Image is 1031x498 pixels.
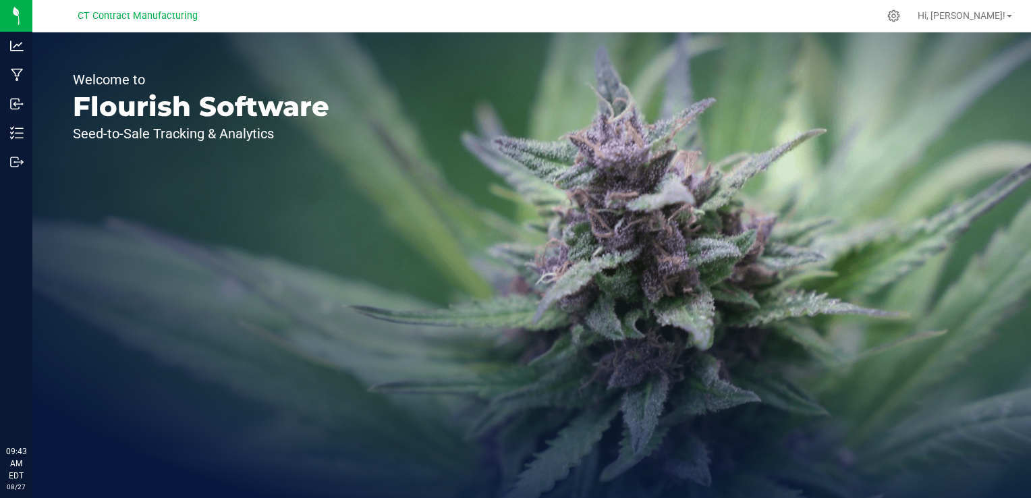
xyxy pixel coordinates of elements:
[73,127,329,140] p: Seed-to-Sale Tracking & Analytics
[918,10,1005,21] span: Hi, [PERSON_NAME]!
[10,126,24,140] inline-svg: Inventory
[6,482,26,492] p: 08/27
[10,97,24,111] inline-svg: Inbound
[885,9,902,22] div: Manage settings
[10,155,24,169] inline-svg: Outbound
[10,39,24,53] inline-svg: Analytics
[10,68,24,82] inline-svg: Manufacturing
[73,73,329,86] p: Welcome to
[6,445,26,482] p: 09:43 AM EDT
[73,93,329,120] p: Flourish Software
[78,10,198,22] span: CT Contract Manufacturing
